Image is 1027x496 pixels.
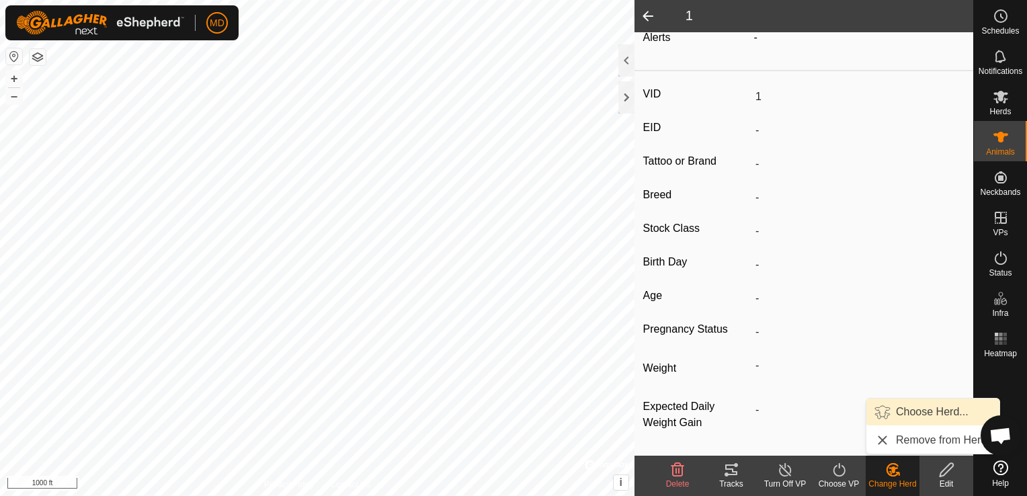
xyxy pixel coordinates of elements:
[866,427,999,454] li: Remove from Herd
[643,253,751,271] label: Birth Day
[981,27,1019,35] span: Schedules
[812,478,866,490] div: Choose VP
[758,478,812,490] div: Turn Off VP
[331,479,370,491] a: Contact Us
[643,85,751,103] label: VID
[866,399,999,425] li: Choose Herd...
[993,229,1008,237] span: VPs
[6,48,22,65] button: Reset Map
[643,153,751,170] label: Tattoo or Brand
[264,479,315,491] a: Privacy Policy
[643,287,751,304] label: Age
[669,7,973,25] h2: 1
[979,67,1022,75] span: Notifications
[620,477,622,488] span: i
[866,478,919,490] div: Change Herd
[974,455,1027,493] a: Help
[643,321,751,338] label: Pregnancy Status
[643,354,751,382] label: Weight
[6,88,22,104] button: –
[704,478,758,490] div: Tracks
[643,119,751,136] label: EID
[643,32,671,43] label: Alerts
[210,16,224,30] span: MD
[6,71,22,87] button: +
[16,11,184,35] img: Gallagher Logo
[748,30,970,46] div: -
[643,399,751,431] label: Expected Daily Weight Gain
[981,415,1021,456] div: Open chat
[896,404,969,420] span: Choose Herd...
[896,432,987,448] span: Remove from Herd
[989,108,1011,116] span: Herds
[980,188,1020,196] span: Neckbands
[992,479,1009,487] span: Help
[919,478,973,490] div: Edit
[30,49,46,65] button: Map Layers
[643,220,751,237] label: Stock Class
[986,148,1015,156] span: Animals
[984,349,1017,358] span: Heatmap
[992,309,1008,317] span: Infra
[614,475,628,490] button: i
[643,186,751,204] label: Breed
[666,479,690,489] span: Delete
[989,269,1012,277] span: Status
